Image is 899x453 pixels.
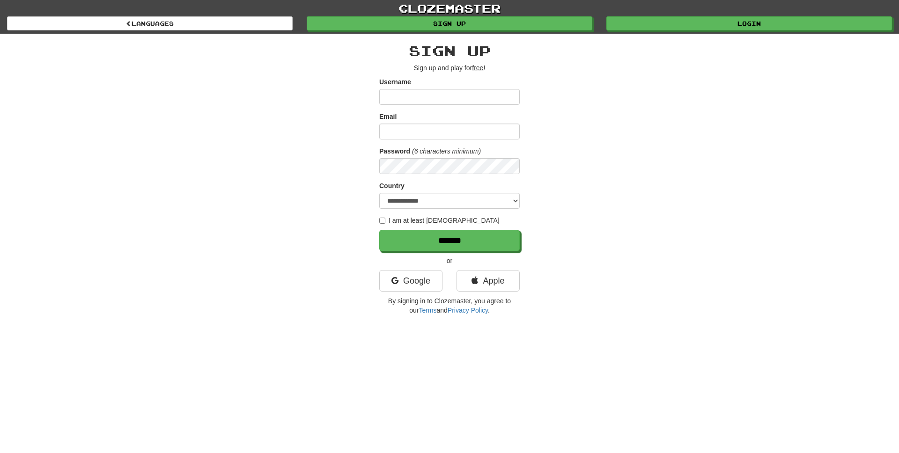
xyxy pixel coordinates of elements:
a: Languages [7,16,293,30]
p: or [379,256,520,265]
a: Login [606,16,892,30]
h2: Sign up [379,43,520,58]
a: Terms [419,307,436,314]
label: Password [379,146,410,156]
label: Username [379,77,411,87]
u: free [472,64,483,72]
em: (6 characters minimum) [412,147,481,155]
a: Privacy Policy [448,307,488,314]
label: Email [379,112,397,121]
a: Apple [457,270,520,292]
p: Sign up and play for ! [379,63,520,73]
p: By signing in to Clozemaster, you agree to our and . [379,296,520,315]
label: Country [379,181,405,190]
label: I am at least [DEMOGRAPHIC_DATA] [379,216,500,225]
a: Google [379,270,442,292]
a: Sign up [307,16,592,30]
input: I am at least [DEMOGRAPHIC_DATA] [379,218,385,224]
